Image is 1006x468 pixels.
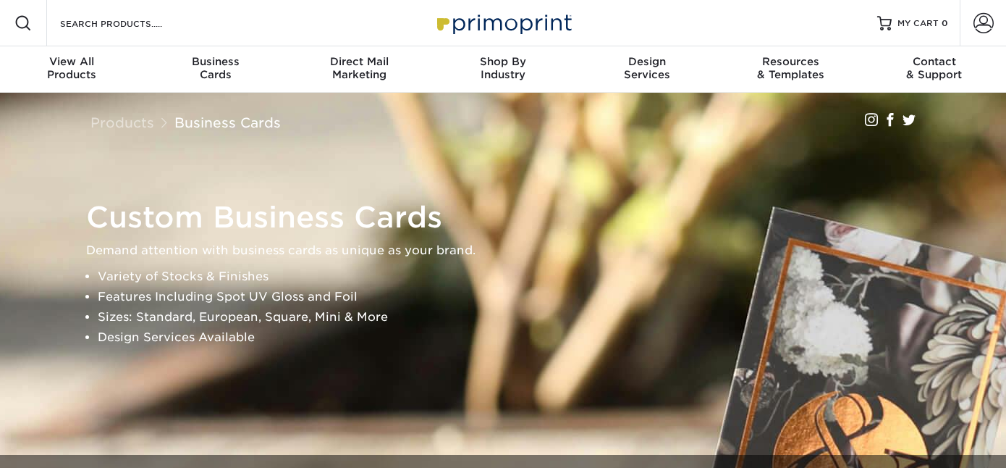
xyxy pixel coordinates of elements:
[86,241,933,261] p: Demand attention with business cards as unique as your brand.
[942,18,948,28] span: 0
[174,114,281,130] a: Business Cards
[431,55,575,68] span: Shop By
[719,55,863,68] span: Resources
[575,46,719,93] a: DesignServices
[575,55,719,68] span: Design
[144,55,288,81] div: Cards
[144,55,288,68] span: Business
[98,267,933,287] li: Variety of Stocks & Finishes
[897,17,939,30] span: MY CART
[86,200,933,235] h1: Custom Business Cards
[98,327,933,348] li: Design Services Available
[287,55,431,68] span: Direct Mail
[90,114,154,130] a: Products
[719,46,863,93] a: Resources& Templates
[431,46,575,93] a: Shop ByIndustry
[98,307,933,327] li: Sizes: Standard, European, Square, Mini & More
[287,55,431,81] div: Marketing
[98,287,933,307] li: Features Including Spot UV Gloss and Foil
[431,55,575,81] div: Industry
[719,55,863,81] div: & Templates
[862,46,1006,93] a: Contact& Support
[862,55,1006,81] div: & Support
[575,55,719,81] div: Services
[59,14,200,32] input: SEARCH PRODUCTS.....
[862,55,1006,68] span: Contact
[287,46,431,93] a: Direct MailMarketing
[431,7,575,38] img: Primoprint
[144,46,288,93] a: BusinessCards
